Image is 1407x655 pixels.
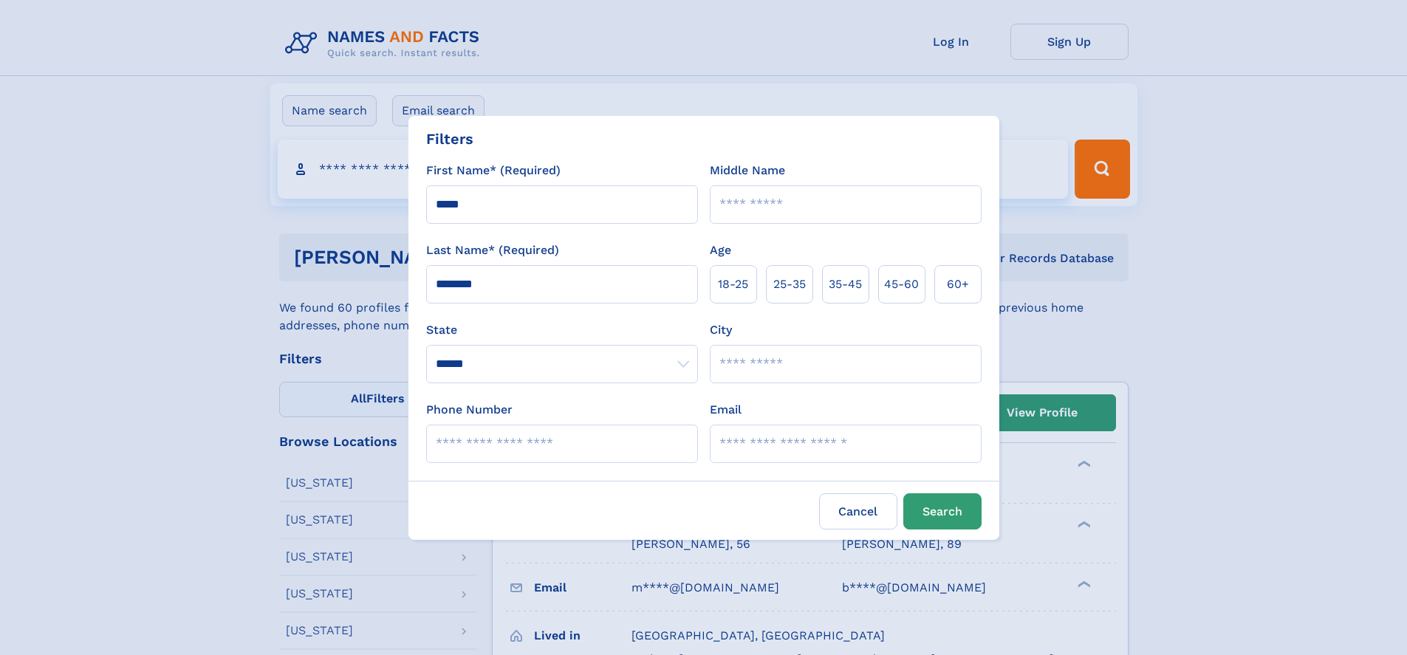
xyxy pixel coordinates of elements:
[884,275,919,293] span: 45‑60
[426,128,473,150] div: Filters
[710,401,742,419] label: Email
[426,401,513,419] label: Phone Number
[829,275,862,293] span: 35‑45
[426,162,561,179] label: First Name* (Required)
[819,493,897,529] label: Cancel
[718,275,748,293] span: 18‑25
[710,241,731,259] label: Age
[426,321,698,339] label: State
[773,275,806,293] span: 25‑35
[710,321,732,339] label: City
[710,162,785,179] label: Middle Name
[947,275,969,293] span: 60+
[903,493,982,529] button: Search
[426,241,559,259] label: Last Name* (Required)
